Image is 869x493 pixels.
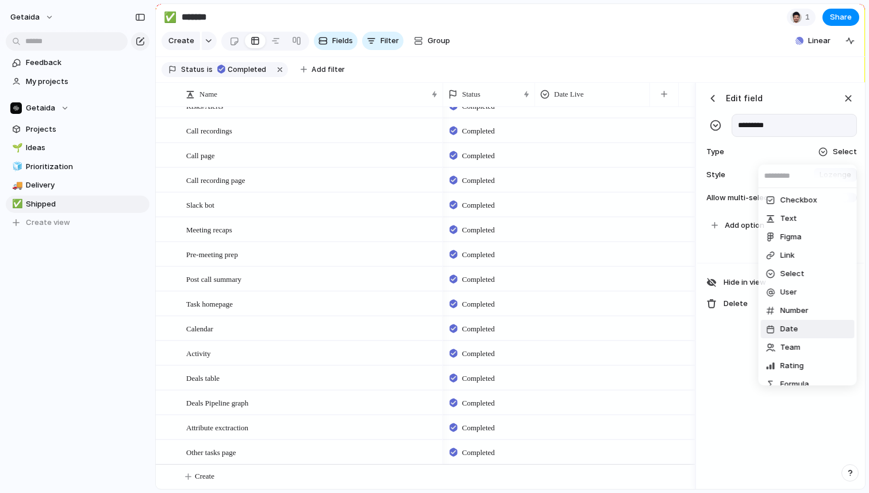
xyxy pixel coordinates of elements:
[780,360,804,372] span: Rating
[780,268,805,280] span: Select
[780,323,798,335] span: Date
[780,213,797,224] span: Text
[780,286,797,298] span: User
[780,305,809,316] span: Number
[780,379,809,390] span: Formula
[780,231,802,243] span: Figma
[780,250,795,261] span: Link
[780,194,817,206] span: Checkbox
[780,342,801,353] span: Team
